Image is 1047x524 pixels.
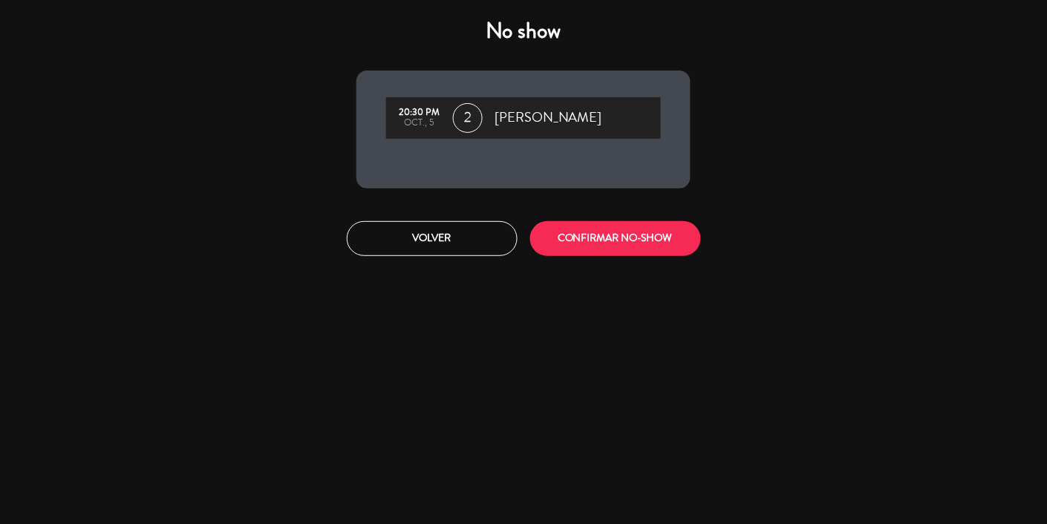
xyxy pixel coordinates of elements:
[347,221,518,256] button: Volver
[356,18,691,45] h4: No show
[394,108,446,118] div: 20:30 PM
[394,118,446,128] div: oct., 5
[530,221,701,256] button: CONFIRMAR NO-SHOW
[453,103,483,133] span: 2
[495,107,602,129] span: [PERSON_NAME]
